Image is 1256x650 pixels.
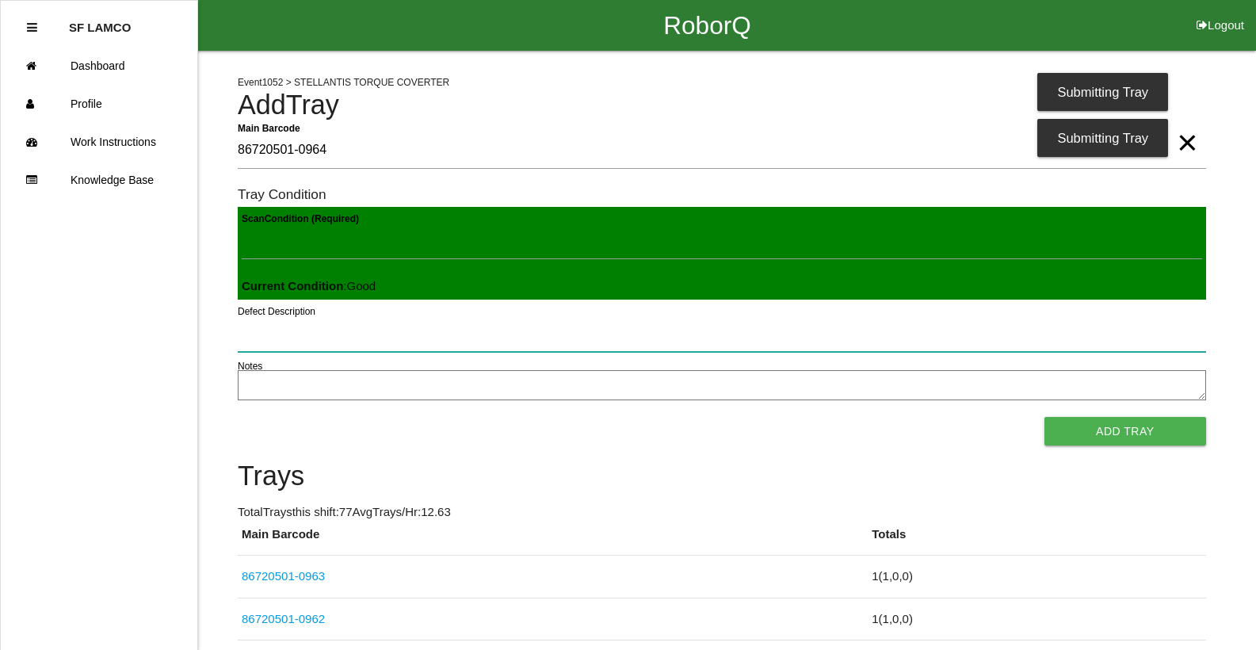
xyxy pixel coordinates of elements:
[1044,417,1206,445] button: Add Tray
[238,122,300,133] b: Main Barcode
[69,9,131,34] p: SF LAMCO
[238,461,1206,491] h4: Trays
[1,161,197,199] a: Knowledge Base
[1037,73,1168,111] div: Submitting Tray
[868,526,1205,556] th: Totals
[242,612,325,625] a: 86720501-0962
[27,9,37,47] div: Close
[238,77,449,88] span: Event 1052 > STELLANTIS TORQUE COVERTER
[242,569,325,583] a: 86720501-0963
[242,279,343,292] b: Current Condition
[238,304,315,319] label: Defect Description
[1037,119,1168,157] div: Submitting Tray
[1177,111,1197,143] span: Clear Input
[238,503,1206,522] p: Total Trays this shift: 77 Avg Trays /Hr: 12.63
[242,213,359,224] b: Scan Condition (Required)
[1,47,197,85] a: Dashboard
[238,132,1206,169] input: Required
[1,123,197,161] a: Work Instructions
[238,526,868,556] th: Main Barcode
[868,556,1205,598] td: 1 ( 1 , 0 , 0 )
[1,85,197,123] a: Profile
[238,187,1206,202] h6: Tray Condition
[238,90,1206,120] h4: Add Tray
[242,279,376,292] span: : Good
[238,359,262,373] label: Notes
[868,598,1205,640] td: 1 ( 1 , 0 , 0 )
